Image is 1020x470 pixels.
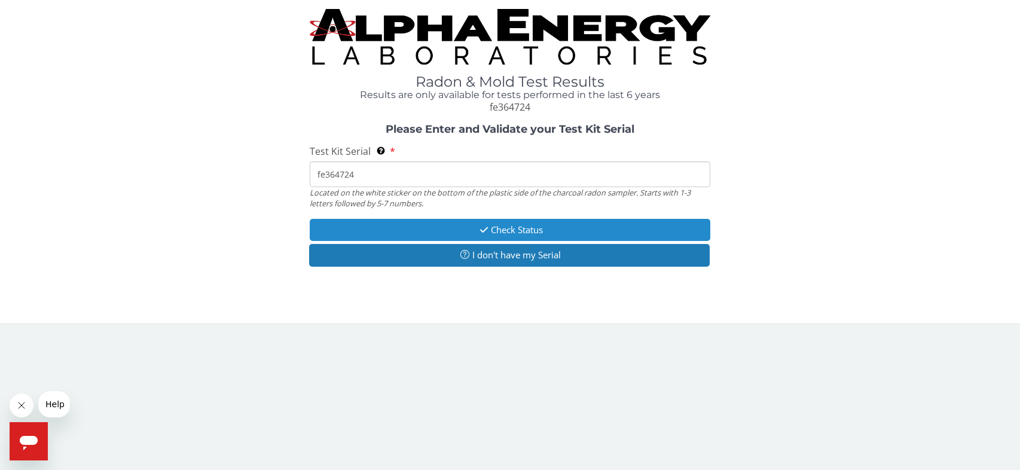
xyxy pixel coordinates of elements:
iframe: Message from company [38,391,70,417]
div: Located on the white sticker on the bottom of the plastic side of the charcoal radon sampler. Sta... [310,187,710,209]
h4: Results are only available for tests performed in the last 6 years [310,90,710,100]
img: TightCrop.jpg [310,9,710,65]
span: Test Kit Serial [310,145,371,158]
button: I don't have my Serial [309,244,710,266]
iframe: Close message [10,393,33,417]
iframe: Button to launch messaging window [10,422,48,460]
h1: Radon & Mold Test Results [310,74,710,90]
strong: Please Enter and Validate your Test Kit Serial [386,123,634,136]
span: fe364724 [490,100,530,114]
button: Check Status [310,219,710,241]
